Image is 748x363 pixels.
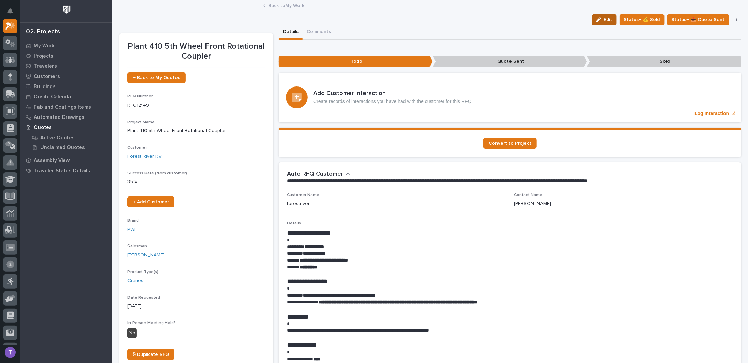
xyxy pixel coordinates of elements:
[483,138,537,149] a: Convert to Project
[34,168,90,174] p: Traveler Status Details
[20,41,112,51] a: My Work
[34,53,54,59] p: Projects
[20,155,112,165] a: Assembly View
[133,352,169,357] span: ⎘ Duplicate RFQ
[624,16,660,24] span: Status→ 💰 Sold
[127,244,147,248] span: Salesman
[127,277,143,284] a: Cranes
[40,145,85,151] p: Unclaimed Quotes
[127,296,160,300] span: Date Requested
[287,171,343,178] h2: Auto RFQ Customer
[303,25,335,40] button: Comments
[287,193,319,197] span: Customer Name
[20,51,112,61] a: Projects
[60,3,73,16] img: Workspace Logo
[433,56,587,67] p: Quote Sent
[34,74,60,80] p: Customers
[20,71,112,81] a: Customers
[287,200,310,207] p: forestriver
[20,61,112,71] a: Travelers
[26,143,112,152] a: Unclaimed Quotes
[26,28,60,36] div: 02. Projects
[20,102,112,112] a: Fab and Coatings Items
[313,90,472,97] h3: Add Customer Interaction
[279,73,741,122] a: Log Interaction
[127,72,186,83] a: ← Back to My Quotes
[514,200,551,207] p: [PERSON_NAME]
[20,81,112,92] a: Buildings
[667,14,729,25] button: Status→ 📤 Quote Sent
[40,135,75,141] p: Active Quotes
[133,200,169,204] span: + Add Customer
[672,16,725,24] span: Status→ 📤 Quote Sent
[592,14,617,25] button: Edit
[287,221,301,225] span: Details
[20,122,112,132] a: Quotes
[34,63,57,69] p: Travelers
[20,92,112,102] a: Onsite Calendar
[34,104,91,110] p: Fab and Coatings Items
[127,349,174,360] a: ⎘ Duplicate RFQ
[133,75,180,80] span: ← Back to My Quotes
[127,328,137,338] div: No
[127,42,265,61] p: Plant 410 5th Wheel Front Rotational Coupler
[26,133,112,142] a: Active Quotes
[279,56,433,67] p: Todo
[127,171,187,175] span: Success Rate (from customer)
[9,8,17,19] div: Notifications
[127,226,135,233] a: PWI
[127,120,155,124] span: Project Name
[127,94,153,98] span: RFQ Number
[34,94,73,100] p: Onsite Calendar
[279,25,303,40] button: Details
[34,43,55,49] p: My Work
[127,178,265,186] p: 35 %
[34,114,85,121] p: Automated Drawings
[34,125,52,131] p: Quotes
[313,99,472,105] p: Create records of interactions you have had with the customer for this RFQ
[20,165,112,176] a: Traveler Status Details
[587,56,741,67] p: Sold
[34,158,70,164] p: Assembly View
[489,141,531,146] span: Convert to Project
[127,127,265,135] p: Plant 410 5th Wheel Front Rotational Coupler
[3,4,17,18] button: Notifications
[269,1,305,9] a: Back toMy Work
[20,112,112,122] a: Automated Drawings
[127,102,265,109] p: RFQ12149
[127,219,139,223] span: Brand
[127,252,165,259] a: [PERSON_NAME]
[287,171,351,178] button: Auto RFQ Customer
[514,193,543,197] span: Contact Name
[127,303,265,310] p: [DATE]
[127,270,158,274] span: Product Type(s)
[3,345,17,360] button: users-avatar
[694,111,729,116] p: Log Interaction
[34,84,56,90] p: Buildings
[620,14,665,25] button: Status→ 💰 Sold
[127,196,174,207] a: + Add Customer
[604,17,612,23] span: Edit
[127,153,162,160] a: Forest River RV
[127,321,176,325] span: In-Person Meeting Held?
[127,146,147,150] span: Customer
